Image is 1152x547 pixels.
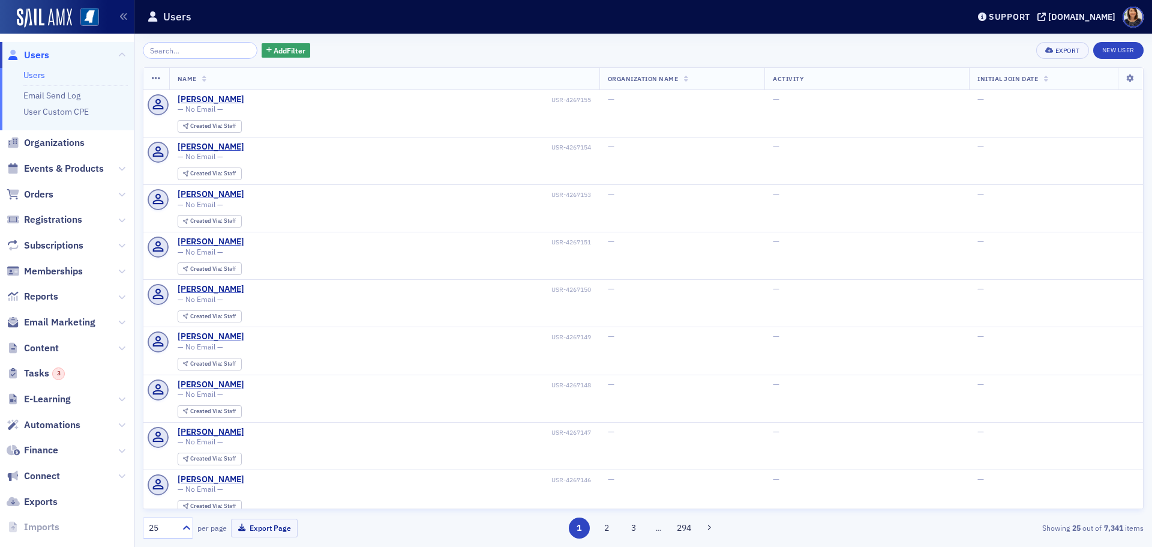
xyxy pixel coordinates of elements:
[7,162,104,175] a: Events & Products
[190,265,224,273] span: Created Via :
[178,310,242,323] div: Created Via: Staff
[246,144,591,151] div: USR-4267154
[608,283,614,294] span: —
[7,521,59,534] a: Imports
[1123,7,1144,28] span: Profile
[231,519,298,537] button: Export Page
[190,313,236,320] div: Staff
[24,188,53,201] span: Orders
[178,437,223,446] span: — No Email —
[197,522,227,533] label: per page
[7,290,58,303] a: Reports
[178,485,223,494] span: — No Email —
[178,405,242,418] div: Created Via: Staff
[190,312,224,320] span: Created Via :
[178,74,197,83] span: Name
[52,367,65,380] div: 3
[977,474,984,485] span: —
[178,342,223,351] span: — No Email —
[24,470,60,483] span: Connect
[178,189,244,200] a: [PERSON_NAME]
[773,426,779,437] span: —
[178,358,242,370] div: Created Via: Staff
[773,189,779,199] span: —
[246,96,591,104] div: USR-4267155
[24,367,65,380] span: Tasks
[246,476,591,484] div: USR-4267146
[23,90,80,101] a: Email Send Log
[163,10,191,24] h1: Users
[674,518,695,539] button: 294
[190,456,236,462] div: Staff
[178,215,242,228] div: Created Via: Staff
[190,169,224,177] span: Created Via :
[773,331,779,342] span: —
[7,265,83,278] a: Memberships
[178,379,244,390] a: [PERSON_NAME]
[608,74,679,83] span: Organization Name
[1055,47,1080,54] div: Export
[24,521,59,534] span: Imports
[977,94,984,104] span: —
[178,168,242,180] div: Created Via: Staff
[24,290,58,303] span: Reports
[178,453,242,465] div: Created Via: Staff
[178,104,223,113] span: — No Email —
[190,122,224,130] span: Created Via :
[773,474,779,485] span: —
[190,266,236,273] div: Staff
[24,444,58,457] span: Finance
[246,191,591,199] div: USR-4267153
[7,342,59,355] a: Content
[7,495,58,509] a: Exports
[608,331,614,342] span: —
[596,518,617,539] button: 2
[23,106,89,117] a: User Custom CPE
[80,8,99,26] img: SailAMX
[773,379,779,390] span: —
[190,218,236,225] div: Staff
[178,94,244,105] div: [PERSON_NAME]
[72,8,99,28] a: View Homepage
[24,49,49,62] span: Users
[178,152,223,161] span: — No Email —
[608,141,614,152] span: —
[24,342,59,355] span: Content
[773,283,779,294] span: —
[178,262,242,275] div: Created Via: Staff
[143,42,257,59] input: Search…
[773,74,804,83] span: Activity
[178,142,244,153] div: [PERSON_NAME]
[178,331,244,342] a: [PERSON_NAME]
[1093,42,1144,59] a: New User
[608,236,614,247] span: —
[24,136,85,150] span: Organizations
[977,379,984,390] span: —
[608,379,614,390] span: —
[24,265,83,278] span: Memberships
[7,316,95,329] a: Email Marketing
[977,74,1038,83] span: Initial Join Date
[608,426,614,437] span: —
[24,393,71,406] span: E-Learning
[7,470,60,483] a: Connect
[977,283,984,294] span: —
[1102,522,1125,533] strong: 7,341
[977,189,984,199] span: —
[24,239,83,252] span: Subscriptions
[178,474,244,485] a: [PERSON_NAME]
[178,284,244,295] div: [PERSON_NAME]
[977,141,984,152] span: —
[7,239,83,252] a: Subscriptions
[178,427,244,438] div: [PERSON_NAME]
[818,522,1144,533] div: Showing out of items
[246,333,591,341] div: USR-4267149
[190,361,236,367] div: Staff
[190,171,236,177] div: Staff
[24,316,95,329] span: Email Marketing
[773,236,779,247] span: —
[149,522,175,534] div: 25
